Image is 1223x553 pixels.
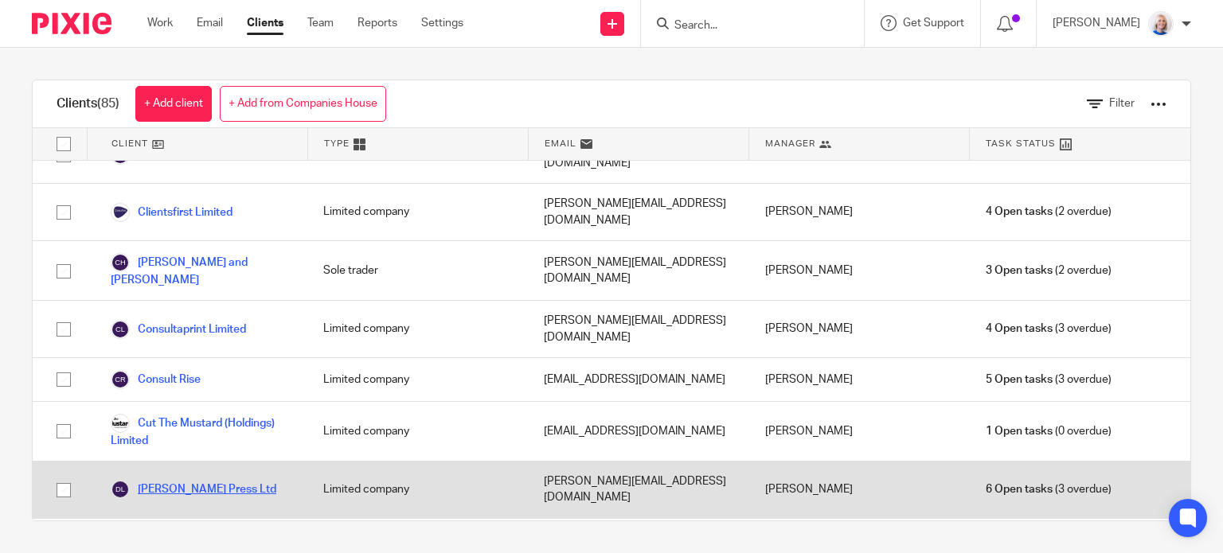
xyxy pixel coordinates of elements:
[749,402,970,461] div: [PERSON_NAME]
[324,137,350,150] span: Type
[147,15,173,31] a: Work
[528,461,748,518] div: [PERSON_NAME][EMAIL_ADDRESS][DOMAIN_NAME]
[307,184,528,240] div: Limited company
[247,15,283,31] a: Clients
[986,137,1056,150] span: Task Status
[986,372,1053,387] span: 5 Open tasks
[986,321,1112,337] span: (3 overdue)
[307,15,334,31] a: Team
[749,461,970,518] div: [PERSON_NAME]
[545,137,576,150] span: Email
[986,263,1053,278] span: 3 Open tasks
[986,263,1112,278] span: (2 overdue)
[32,13,111,34] img: Pixie
[220,86,386,122] a: + Add from Companies House
[111,480,130,499] img: svg%3E
[749,358,970,401] div: [PERSON_NAME]
[135,86,212,122] a: + Add client
[358,15,397,31] a: Reports
[111,203,232,222] a: Clientsfirst Limited
[111,203,130,222] img: Logo.png
[307,301,528,357] div: Limited company
[111,480,276,499] a: [PERSON_NAME] Press Ltd
[111,414,130,433] img: Logo.png
[421,15,463,31] a: Settings
[111,320,246,339] a: Consultaprint Limited
[528,241,748,300] div: [PERSON_NAME][EMAIL_ADDRESS][DOMAIN_NAME]
[97,97,119,110] span: (85)
[528,402,748,461] div: [EMAIL_ADDRESS][DOMAIN_NAME]
[986,481,1053,497] span: 6 Open tasks
[986,372,1112,387] span: (3 overdue)
[111,370,201,389] a: Consult Rise
[986,321,1053,337] span: 4 Open tasks
[57,95,119,112] h1: Clients
[197,15,223,31] a: Email
[307,402,528,461] div: Limited company
[111,253,130,272] img: svg%3E
[986,204,1112,220] span: (2 overdue)
[111,253,291,288] a: [PERSON_NAME] and [PERSON_NAME]
[986,481,1112,497] span: (3 overdue)
[749,241,970,300] div: [PERSON_NAME]
[986,423,1053,439] span: 1 Open tasks
[307,461,528,518] div: Limited company
[673,19,816,33] input: Search
[749,184,970,240] div: [PERSON_NAME]
[765,137,815,150] span: Manager
[111,137,148,150] span: Client
[49,129,79,159] input: Select all
[1109,98,1135,109] span: Filter
[903,18,964,29] span: Get Support
[528,184,748,240] div: [PERSON_NAME][EMAIL_ADDRESS][DOMAIN_NAME]
[986,204,1053,220] span: 4 Open tasks
[986,423,1112,439] span: (0 overdue)
[528,358,748,401] div: [EMAIL_ADDRESS][DOMAIN_NAME]
[307,241,528,300] div: Sole trader
[1148,11,1174,37] img: Low%20Res%20-%20Your%20Support%20Team%20-5.jpg
[1053,15,1140,31] p: [PERSON_NAME]
[111,370,130,389] img: svg%3E
[307,358,528,401] div: Limited company
[749,301,970,357] div: [PERSON_NAME]
[111,320,130,339] img: svg%3E
[111,414,291,449] a: Cut The Mustard (Holdings) Limited
[528,301,748,357] div: [PERSON_NAME][EMAIL_ADDRESS][DOMAIN_NAME]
